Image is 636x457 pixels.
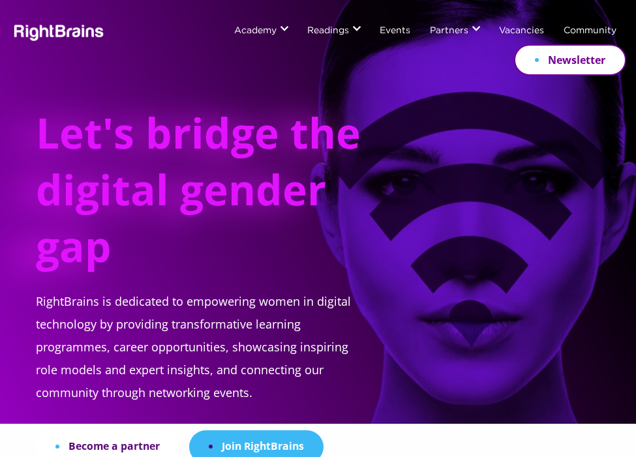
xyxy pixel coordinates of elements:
[499,26,544,37] a: Vacancies
[36,104,362,290] h1: Let's bridge the digital gender gap
[380,26,410,37] a: Events
[36,290,362,430] p: RightBrains is dedicated to empowering women in digital technology by providing transformative le...
[10,22,104,41] img: Rightbrains
[564,26,616,37] a: Community
[430,26,468,37] a: Partners
[307,26,349,37] a: Readings
[234,26,277,37] a: Academy
[514,44,626,76] a: Newsletter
